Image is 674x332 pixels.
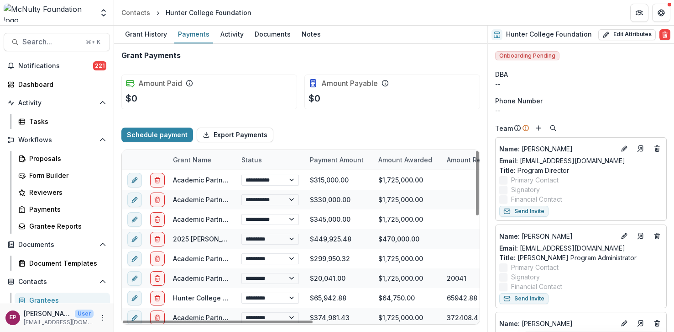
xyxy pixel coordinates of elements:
a: Academic Partner - [PERSON_NAME] Chair [PERSON_NAME] [173,215,361,223]
button: Open Contacts [4,274,110,289]
div: Grant History [121,27,171,41]
button: Search [548,123,559,134]
div: Dashboard [18,80,103,89]
h2: Grant Payments [121,51,181,60]
a: Dashboard [4,77,110,92]
div: $374,981.43 [304,308,373,327]
button: edit [127,173,142,187]
span: Title : [499,254,516,262]
img: McNulty Foundation logo [4,4,94,22]
button: delete [150,291,165,305]
div: $345,000.00 [304,209,373,229]
div: $315,000.00 [304,170,373,190]
a: Email: [EMAIL_ADDRESS][DOMAIN_NAME] [499,243,625,253]
a: Proposals [15,151,110,166]
span: Name : [499,232,520,240]
div: Payment Amount [304,150,373,170]
button: Partners [630,4,648,22]
span: DBA [495,70,508,79]
p: Program Director [499,166,663,175]
div: $449,925.48 [304,229,373,249]
p: [PERSON_NAME] [499,144,615,154]
a: Tasks [15,114,110,129]
div: 372408.4 [447,313,478,322]
div: $330,000.00 [304,190,373,209]
nav: breadcrumb [118,6,255,19]
a: Grant History [121,26,171,43]
span: Onboarding Pending [495,51,559,60]
button: delete [150,232,165,246]
a: 2025 [PERSON_NAME] Scholars [173,235,272,243]
div: Status [236,155,267,165]
a: Payments [15,202,110,217]
div: Grant Name [167,150,236,170]
div: 20041 [447,273,466,283]
button: Edit [619,318,630,329]
button: Notifications221 [4,59,110,73]
span: Name : [499,145,520,153]
div: Amount Awarded [373,150,441,170]
div: Proposals [29,154,103,163]
a: Payments [174,26,213,43]
div: Tasks [29,117,103,126]
div: Contacts [121,8,150,17]
span: Name : [499,320,520,327]
div: Documents [251,27,294,41]
a: Name: [PERSON_NAME] [499,231,615,241]
a: Go to contact [633,229,648,243]
a: Email: [EMAIL_ADDRESS][DOMAIN_NAME] [499,156,625,166]
span: Notifications [18,62,93,70]
a: Go to contact [633,316,648,331]
p: User [75,310,94,318]
div: $1,725,000.00 [378,175,423,185]
div: Payment Amount [304,155,369,165]
div: Notes [298,27,324,41]
span: Financial Contact [511,194,562,204]
div: Document Templates [29,258,103,268]
div: Amount Received [441,150,510,170]
p: [PERSON_NAME] [24,309,71,318]
div: Activity [217,27,247,41]
button: Deletes [652,143,663,154]
span: Title : [499,166,516,174]
button: delete [150,173,165,187]
div: -- [495,106,667,115]
div: Esther Park [10,315,16,321]
button: Add [533,123,544,134]
button: Export Payments [197,128,273,142]
p: [EMAIL_ADDRESS][DOMAIN_NAME] [24,318,94,327]
div: $1,725,000.00 [378,254,423,263]
button: delete [150,252,165,266]
div: Status [236,150,304,170]
a: Academic Partner - [PERSON_NAME] Chair [PERSON_NAME] [173,196,361,203]
div: $470,000.00 [378,234,419,244]
button: delete [150,271,165,286]
button: Send Invite [499,206,549,217]
a: Name: [PERSON_NAME] [499,144,615,154]
div: $299,950.32 [304,249,373,268]
a: Contacts [118,6,154,19]
button: delete [150,212,165,227]
button: Deletes [652,318,663,329]
p: [PERSON_NAME] [499,231,615,241]
div: 65942.88 [447,293,477,303]
h2: Amount Payable [321,79,378,88]
button: Schedule payment [121,128,193,142]
h2: Hunter College Foundation [506,31,592,38]
button: edit [127,212,142,227]
div: Grantee Reports [29,221,103,231]
div: Payments [29,204,103,214]
span: Email: [499,244,518,252]
span: Financial Contact [511,282,562,291]
button: edit [127,252,142,266]
button: Delete [659,29,670,40]
span: 221 [93,61,106,70]
div: $1,725,000.00 [378,195,423,204]
a: Academic Partner - [PERSON_NAME] Chair [PERSON_NAME] [173,255,361,262]
button: Open Activity [4,96,110,110]
button: Send Invite [499,293,549,304]
button: delete [150,193,165,207]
